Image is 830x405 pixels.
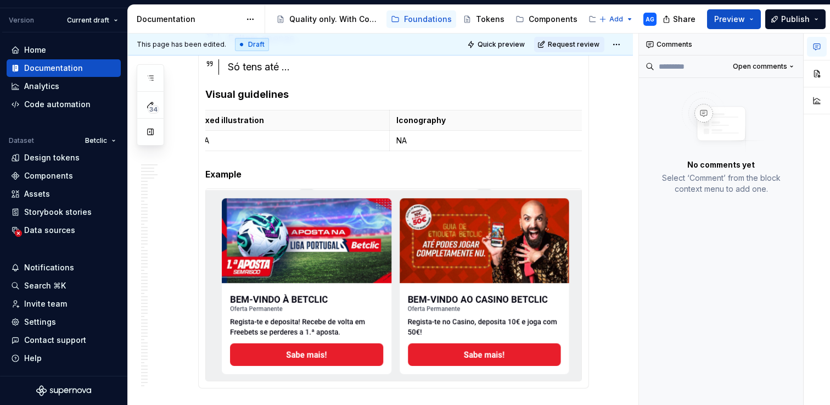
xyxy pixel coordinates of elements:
[24,353,42,364] div: Help
[137,40,226,49] span: This page has been edited.
[478,40,525,49] span: Quick preview
[7,259,121,276] button: Notifications
[36,385,91,396] svg: Supernova Logo
[639,34,803,56] div: Comments
[24,45,46,56] div: Home
[67,16,109,25] span: Current draft
[24,170,73,181] div: Components
[7,221,121,239] a: Data sources
[24,152,80,163] div: Design tokens
[548,40,599,49] span: Request review
[7,41,121,59] a: Home
[7,295,121,313] a: Invite team
[272,10,384,28] a: Quality only. With Consistency.
[206,189,581,381] img: f91bf606-bf1b-4380-9dbc-d6a590b223d6.png
[205,88,582,101] h4: Visual guidelines
[24,207,92,218] div: Storybook stories
[707,9,761,29] button: Preview
[7,167,121,185] a: Components
[765,9,826,29] button: Publish
[458,10,509,28] a: Tokens
[24,298,67,309] div: Invite team
[534,37,604,52] button: Request review
[85,136,107,145] span: Betclic
[205,169,582,180] h5: Example
[289,14,380,25] div: Quality only. With Consistency.
[728,59,799,74] button: Open comments
[646,15,654,24] div: AG
[7,185,121,203] a: Assets
[476,14,504,25] div: Tokens
[24,262,74,273] div: Notifications
[235,38,269,51] div: Draft
[24,99,91,110] div: Code automation
[7,149,121,167] a: Design tokens
[609,15,623,24] span: Add
[24,81,59,92] div: Analytics
[9,136,34,145] div: Dataset
[511,10,582,28] a: Components
[148,105,159,114] span: 34
[657,9,703,29] button: Share
[24,335,86,346] div: Contact support
[673,14,696,25] span: Share
[386,10,456,28] a: Foundations
[228,59,582,75] div: Só tens até …
[781,14,810,25] span: Publish
[7,203,121,221] a: Storybook stories
[7,313,121,331] a: Settings
[7,277,121,295] button: Search ⌘K
[24,63,83,74] div: Documentation
[7,77,121,95] a: Analytics
[396,135,580,146] p: NA
[529,14,577,25] div: Components
[396,115,580,126] p: Iconography
[404,14,452,25] div: Foundations
[24,280,66,291] div: Search ⌘K
[714,14,745,25] span: Preview
[80,133,121,148] button: Betclic
[7,59,121,77] a: Documentation
[24,188,50,199] div: Assets
[9,16,34,25] div: Version
[272,8,593,30] div: Page tree
[24,317,56,328] div: Settings
[199,135,383,146] p: NA
[687,159,755,170] p: No comments yet
[7,96,121,113] a: Code automation
[464,37,530,52] button: Quick preview
[7,349,121,367] button: Help
[584,10,647,28] a: Resources
[62,13,123,28] button: Current draft
[24,225,75,236] div: Data sources
[137,14,240,25] div: Documentation
[596,12,637,27] button: Add
[652,173,790,195] p: Select ‘Comment’ from the block context menu to add one.
[733,62,787,71] span: Open comments
[7,331,121,349] button: Contact support
[199,115,383,126] p: Fixed illustration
